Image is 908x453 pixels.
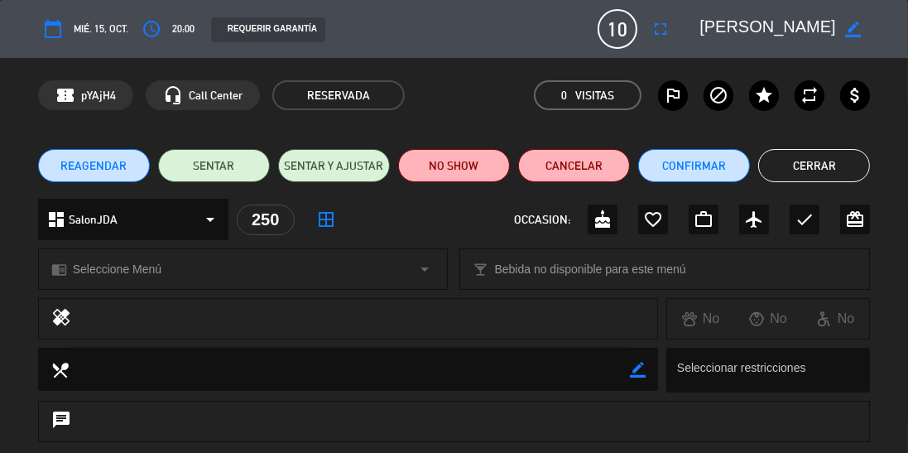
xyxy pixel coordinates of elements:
[795,210,814,229] i: check
[514,210,570,229] span: OCCASION:
[43,19,63,39] i: calendar_today
[278,149,390,182] button: SENTAR Y AJUSTAR
[50,360,69,378] i: local_dining
[802,308,869,330] div: No
[845,85,865,105] i: attach_money
[694,210,713,229] i: work_outline
[74,21,128,37] span: mié. 15, oct.
[630,362,646,378] i: border_color
[38,14,68,44] button: calendar_today
[51,410,71,433] i: chat
[473,262,488,277] i: local_bar
[200,210,220,229] i: arrow_drop_down
[651,19,670,39] i: fullscreen
[663,85,683,105] i: outlined_flag
[734,308,801,330] div: No
[744,210,764,229] i: airplanemode_active
[69,210,118,229] span: SalonJDA
[189,86,243,105] span: Call Center
[800,85,819,105] i: repeat
[709,85,728,105] i: block
[172,21,195,37] span: 20:00
[81,86,116,105] span: pYAjH4
[646,14,675,44] button: fullscreen
[237,205,295,235] div: 250
[561,86,567,105] span: 0
[845,210,865,229] i: card_giftcard
[398,149,510,182] button: NO SHOW
[575,86,614,105] em: Visitas
[638,149,750,182] button: Confirmar
[272,80,405,110] span: RESERVADA
[643,210,663,229] i: favorite_border
[163,85,183,105] i: headset_mic
[142,19,161,39] i: access_time
[415,259,435,279] i: arrow_drop_down
[158,149,270,182] button: SENTAR
[38,149,150,182] button: REAGENDAR
[845,22,861,37] i: border_color
[55,85,75,105] span: confirmation_number
[137,14,166,44] button: access_time
[593,210,613,229] i: cake
[211,17,325,42] div: REQUERIR GARANTÍA
[51,307,71,330] i: healing
[51,262,67,277] i: chrome_reader_mode
[73,260,161,279] span: Seleccione Menú
[667,308,734,330] div: No
[754,85,774,105] i: star
[494,260,685,279] span: Bebida no disponible para este menú
[598,9,637,49] span: 10
[518,149,630,182] button: Cancelar
[46,210,66,229] i: dashboard
[316,210,336,229] i: border_all
[758,149,870,182] button: Cerrar
[60,157,127,175] span: REAGENDAR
